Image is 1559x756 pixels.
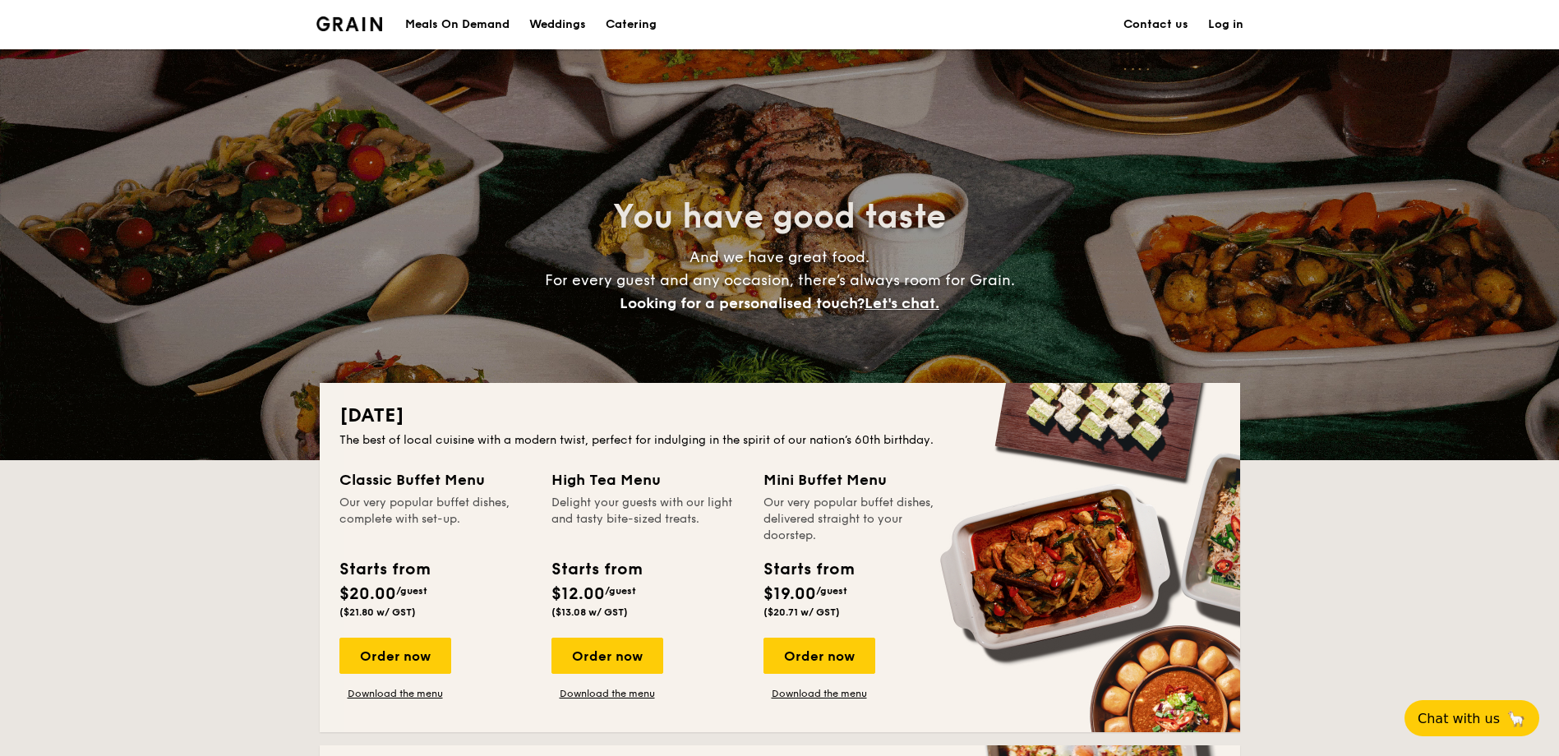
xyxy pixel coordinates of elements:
span: ($21.80 w/ GST) [339,606,416,618]
span: $20.00 [339,584,396,604]
div: Starts from [551,557,641,582]
a: Download the menu [763,687,875,700]
span: ($20.71 w/ GST) [763,606,840,618]
a: Logotype [316,16,383,31]
span: ($13.08 w/ GST) [551,606,628,618]
div: Classic Buffet Menu [339,468,532,491]
h2: [DATE] [339,403,1220,429]
div: Order now [551,638,663,674]
div: Order now [339,638,451,674]
div: The best of local cuisine with a modern twist, perfect for indulging in the spirit of our nation’... [339,432,1220,449]
span: /guest [816,585,847,597]
div: Starts from [339,557,429,582]
span: 🦙 [1506,709,1526,728]
img: Grain [316,16,383,31]
div: Our very popular buffet dishes, delivered straight to your doorstep. [763,495,956,544]
div: Starts from [763,557,853,582]
span: /guest [605,585,636,597]
span: $19.00 [763,584,816,604]
button: Chat with us🦙 [1404,700,1539,736]
a: Download the menu [339,687,451,700]
span: /guest [396,585,427,597]
span: Chat with us [1418,711,1500,726]
span: Let's chat. [865,294,939,312]
div: Delight your guests with our light and tasty bite-sized treats. [551,495,744,544]
span: $12.00 [551,584,605,604]
div: High Tea Menu [551,468,744,491]
div: Order now [763,638,875,674]
div: Mini Buffet Menu [763,468,956,491]
a: Download the menu [551,687,663,700]
div: Our very popular buffet dishes, complete with set-up. [339,495,532,544]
